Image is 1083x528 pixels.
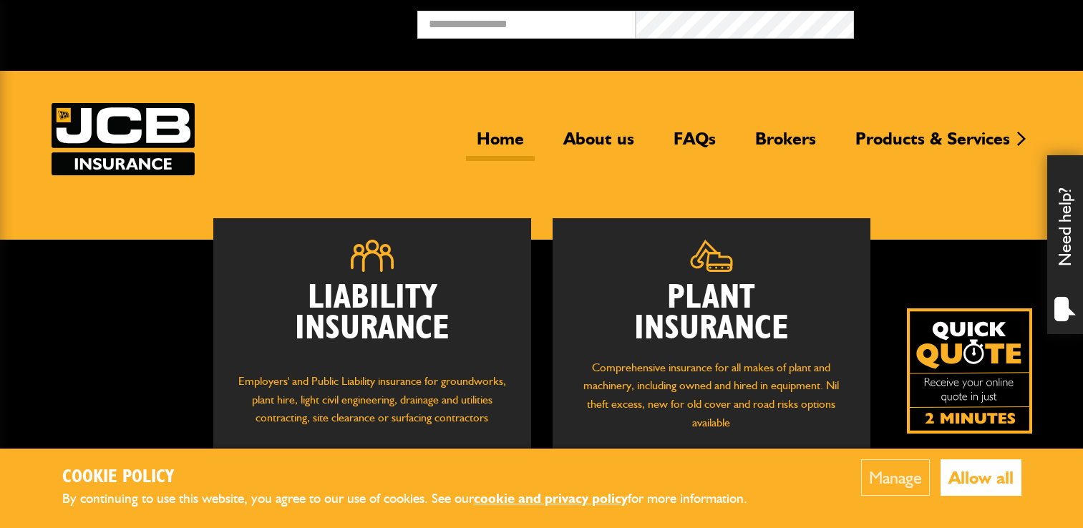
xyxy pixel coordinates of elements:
a: Products & Services [845,128,1021,161]
div: Need help? [1047,155,1083,334]
button: Manage [861,459,930,496]
a: cookie and privacy policy [474,490,628,507]
h2: Liability Insurance [235,283,510,358]
a: Home [466,128,535,161]
h2: Plant Insurance [574,283,849,344]
button: Broker Login [854,11,1072,33]
h2: Cookie Policy [62,466,771,489]
a: About us [553,128,645,161]
img: JCB Insurance Services logo [52,103,195,175]
p: Comprehensive insurance for all makes of plant and machinery, including owned and hired in equipm... [574,358,849,431]
a: JCB Insurance Services [52,103,195,175]
img: Quick Quote [907,308,1032,434]
a: Brokers [744,128,827,161]
button: Allow all [941,459,1021,496]
a: Get your insurance quote isn just 2-minutes [907,308,1032,434]
p: Employers' and Public Liability insurance for groundworks, plant hire, light civil engineering, d... [235,372,510,441]
a: FAQs [663,128,727,161]
p: By continuing to use this website, you agree to our use of cookies. See our for more information. [62,488,771,510]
